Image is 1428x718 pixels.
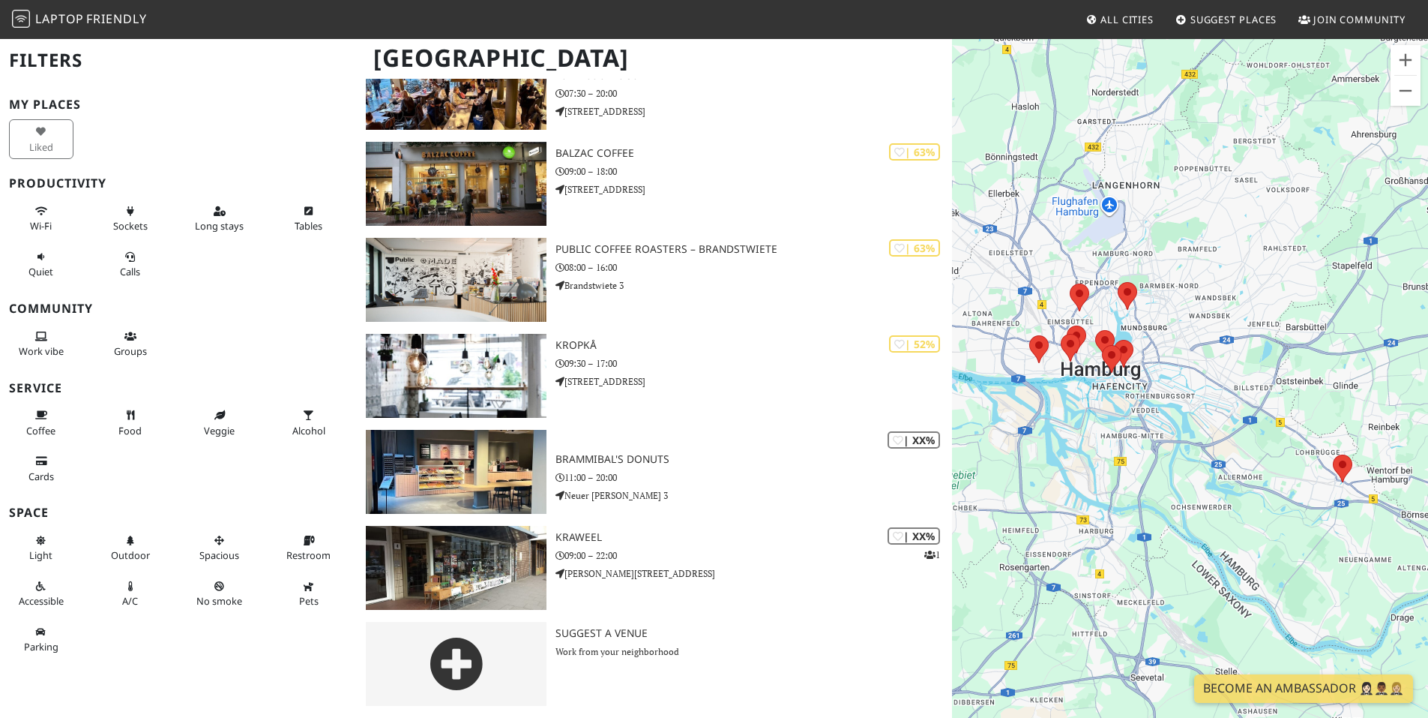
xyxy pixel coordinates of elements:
[555,566,952,581] p: [PERSON_NAME][STREET_ADDRESS]
[9,302,348,316] h3: Community
[555,374,952,389] p: [STREET_ADDRESS]
[12,10,30,28] img: LaptopFriendly
[35,11,84,27] span: Laptop
[555,339,952,352] h3: Kropkå
[98,245,163,284] button: Calls
[1169,6,1283,33] a: Suggest Places
[889,239,940,257] div: | 63%
[555,627,952,640] h3: Suggest a Venue
[1194,674,1413,703] a: Become an Ambassador 🤵🏻‍♀️🤵🏾‍♂️🤵🏼‍♀️
[9,38,348,83] h2: Filters
[357,430,952,514] a: Brammibal's Donuts | XX% Brammibal's Donuts 11:00 – 20:00 Neuer [PERSON_NAME] 3
[9,403,73,443] button: Coffee
[195,219,244,233] span: Long stays
[187,574,252,614] button: No smoke
[357,334,952,418] a: Kropkå | 52% Kropkå 09:30 – 17:00 [STREET_ADDRESS]
[555,356,952,371] p: 09:30 – 17:00
[122,594,138,608] span: Air conditioned
[29,548,52,562] span: Natural light
[924,548,940,562] p: 1
[98,403,163,443] button: Food
[888,431,940,449] div: | XX%
[1313,13,1406,26] span: Join Community
[12,7,147,33] a: LaptopFriendly LaptopFriendly
[357,142,952,226] a: Balzac Coffee | 63% Balzac Coffee 09:00 – 18:00 [STREET_ADDRESS]
[9,574,73,614] button: Accessible
[555,488,952,503] p: Neuer [PERSON_NAME] 3
[204,424,235,437] span: Veggie
[187,528,252,568] button: Spacious
[1079,6,1160,33] a: All Cities
[9,324,73,364] button: Work vibe
[277,403,341,443] button: Alcohol
[366,526,546,610] img: kraweel
[357,526,952,610] a: kraweel | XX% 1 kraweel 09:00 – 22:00 [PERSON_NAME][STREET_ADDRESS]
[277,199,341,239] button: Tables
[120,265,140,278] span: Video/audio calls
[889,335,940,353] div: | 52%
[26,424,55,437] span: Coffee
[366,622,546,706] img: gray-place-d2bdb4477600e061c01bd816cc0f2ef0cfcb1ca9e3ad78868dd16fb2af073a21.png
[9,620,73,659] button: Parking
[30,219,52,233] span: Stable Wi-Fi
[361,38,949,79] h1: [GEOGRAPHIC_DATA]
[1190,13,1277,26] span: Suggest Places
[196,594,242,608] span: Smoke free
[9,199,73,239] button: Wi-Fi
[9,176,348,191] h3: Productivity
[555,548,952,563] p: 09:00 – 22:00
[1292,6,1412,33] a: Join Community
[98,199,163,239] button: Sockets
[555,260,952,275] p: 08:00 – 16:00
[187,199,252,239] button: Long stays
[1391,45,1421,75] button: Zoom in
[555,453,952,466] h3: Brammibal's Donuts
[555,164,952,179] p: 09:00 – 18:00
[9,506,348,520] h3: Space
[366,142,546,226] img: Balzac Coffee
[9,245,73,284] button: Quiet
[9,528,73,568] button: Light
[86,11,146,27] span: Friendly
[295,219,322,233] span: Work-friendly tables
[555,147,952,160] h3: Balzac Coffee
[555,531,952,544] h3: kraweel
[28,265,53,278] span: Quiet
[555,243,952,256] h3: Public Coffee Roasters – Brandstwiete
[98,574,163,614] button: A/C
[888,527,940,545] div: | XX%
[111,548,150,562] span: Outdoor area
[1391,76,1421,106] button: Zoom out
[113,219,148,233] span: Power sockets
[199,548,239,562] span: Spacious
[9,449,73,488] button: Cards
[366,334,546,418] img: Kropkå
[366,430,546,514] img: Brammibal's Donuts
[98,528,163,568] button: Outdoor
[299,594,319,608] span: Pet friendly
[24,640,58,653] span: Parking
[277,574,341,614] button: Pets
[292,424,325,437] span: Alcohol
[555,644,952,659] p: Work from your neighborhood
[555,470,952,485] p: 11:00 – 20:00
[277,528,341,568] button: Restroom
[555,278,952,293] p: Brandstwiete 3
[19,344,64,358] span: People working
[1100,13,1154,26] span: All Cities
[114,344,147,358] span: Group tables
[357,622,952,706] a: Suggest a Venue Work from your neighborhood
[286,548,331,562] span: Restroom
[555,182,952,197] p: [STREET_ADDRESS]
[98,324,163,364] button: Groups
[118,424,142,437] span: Food
[555,104,952,119] p: [STREET_ADDRESS]
[9,98,348,112] h3: My Places
[9,381,348,395] h3: Service
[357,238,952,322] a: Public Coffee Roasters – Brandstwiete | 63% Public Coffee Roasters – Brandstwiete 08:00 – 16:00 B...
[187,403,252,443] button: Veggie
[889,143,940,161] div: | 63%
[28,470,54,483] span: Credit cards
[19,594,64,608] span: Accessible
[366,238,546,322] img: Public Coffee Roasters – Brandstwiete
